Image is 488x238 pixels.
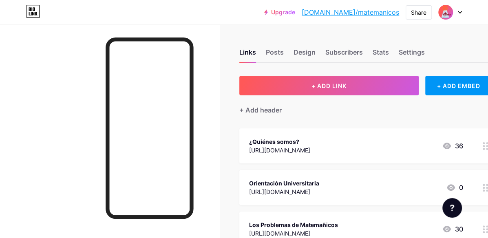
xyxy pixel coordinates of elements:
[446,183,463,192] div: 0
[442,224,463,234] div: 30
[264,9,295,15] a: Upgrade
[325,47,363,62] div: Subscribers
[249,179,319,187] div: Orientación Universitaria
[249,146,310,154] div: [URL][DOMAIN_NAME]
[294,47,316,62] div: Design
[249,137,310,146] div: ¿Quiénes somos?
[411,8,426,17] div: Share
[249,229,338,238] div: [URL][DOMAIN_NAME]
[311,82,347,89] span: + ADD LINK
[302,7,399,17] a: [DOMAIN_NAME]/matemanicos
[239,105,282,115] div: + Add header
[373,47,389,62] div: Stats
[266,47,284,62] div: Posts
[438,4,453,20] img: matemanicos
[249,187,319,196] div: [URL][DOMAIN_NAME]
[239,47,256,62] div: Links
[249,220,338,229] div: Los Problemas de Matemañicos
[442,141,463,151] div: 36
[399,47,425,62] div: Settings
[239,76,419,95] button: + ADD LINK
